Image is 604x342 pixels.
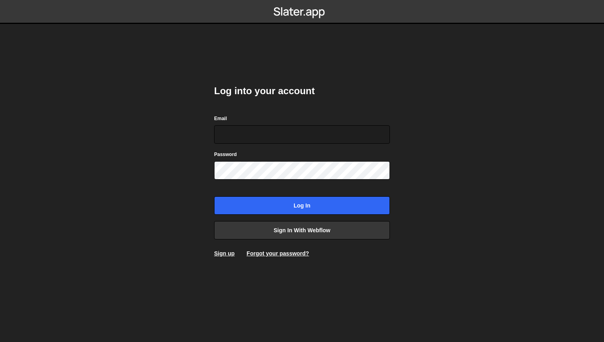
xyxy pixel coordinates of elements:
[246,250,309,257] a: Forgot your password?
[214,85,390,97] h2: Log into your account
[214,221,390,239] a: Sign in with Webflow
[214,150,237,158] label: Password
[214,115,227,123] label: Email
[214,196,390,215] input: Log in
[214,250,234,257] a: Sign up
